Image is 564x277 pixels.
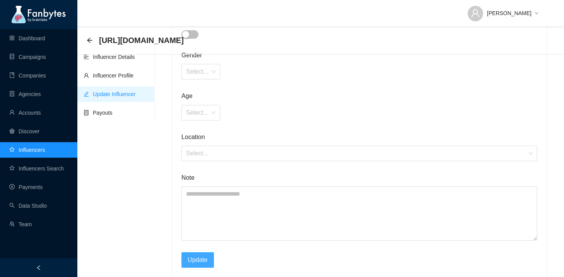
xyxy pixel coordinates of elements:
span: Update [188,255,208,265]
a: usergroup-addTeam [9,221,32,227]
a: containerAgencies [9,91,41,97]
span: Location [181,132,537,142]
a: editUpdate Influencer [84,91,136,97]
div: Back [87,37,93,44]
a: starInfluencers Search [9,165,64,172]
a: databaseCampaigns [9,54,46,60]
span: https://www.tiktok.com/@smthrndmm?lang=en [99,34,184,46]
button: Update [181,252,214,268]
a: userInfluencer Profile [84,72,133,79]
span: Gender [181,50,537,60]
span: down [535,11,538,16]
a: bookCompanies [9,72,46,79]
a: appstoreDashboard [9,35,45,41]
span: left [36,265,41,270]
a: userAccounts [9,110,41,116]
span: user [471,9,480,18]
button: [PERSON_NAME]down [461,4,545,16]
a: searchData Studio [9,203,47,209]
a: pay-circlePayments [9,184,43,190]
a: starInfluencers [9,147,45,153]
span: [PERSON_NAME] [487,9,532,17]
a: containerPayouts [84,110,113,116]
a: radar-chartDiscover [9,128,39,134]
span: Note [181,173,537,182]
span: arrow-left [87,37,93,43]
a: align-leftInfluencer Details [84,54,135,60]
span: Age [181,91,537,101]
